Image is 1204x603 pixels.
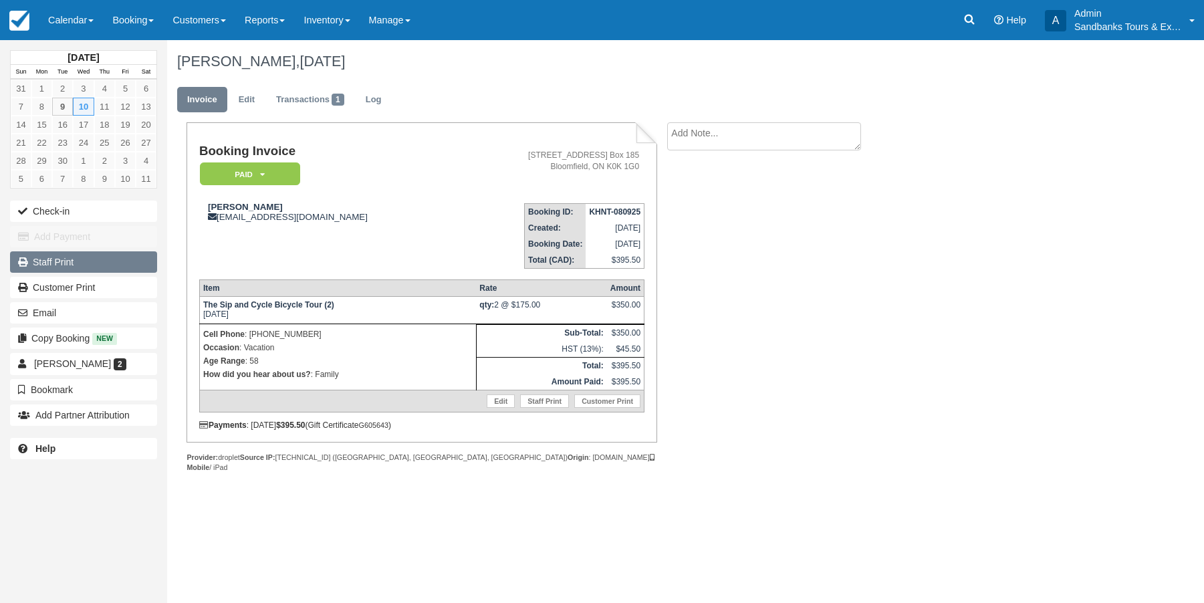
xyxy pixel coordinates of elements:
[203,370,311,379] strong: How did you hear about us?
[240,453,275,461] strong: Source IP:
[1045,10,1066,31] div: A
[73,98,94,116] a: 10
[203,328,473,341] p: : [PHONE_NUMBER]
[203,300,334,310] strong: The Sip and Cycle Bicycle Tour (2)
[136,80,156,98] a: 6
[11,65,31,80] th: Sun
[187,453,654,471] strong: Mobile
[520,394,569,408] a: Staff Print
[607,374,644,390] td: $395.50
[31,80,52,98] a: 1
[1074,20,1181,33] p: Sandbanks Tours & Experiences
[52,65,73,80] th: Tue
[1006,15,1026,25] span: Help
[10,277,157,298] a: Customer Print
[487,394,515,408] a: Edit
[199,144,458,158] h1: Booking Invoice
[589,207,640,217] strong: KHNT-080925
[525,204,586,221] th: Booking ID:
[115,116,136,134] a: 19
[299,53,345,70] span: [DATE]
[607,358,644,374] td: $395.50
[52,116,73,134] a: 16
[136,116,156,134] a: 20
[114,358,126,370] span: 2
[115,134,136,152] a: 26
[203,341,473,354] p: : Vacation
[607,280,644,297] th: Amount
[10,328,157,349] button: Copy Booking New
[115,98,136,116] a: 12
[476,280,606,297] th: Rate
[10,201,157,222] button: Check-in
[52,170,73,188] a: 7
[229,87,265,113] a: Edit
[94,116,115,134] a: 18
[187,453,218,461] strong: Provider:
[136,170,156,188] a: 11
[136,152,156,170] a: 4
[94,65,115,80] th: Thu
[10,251,157,273] a: Staff Print
[476,374,606,390] th: Amount Paid:
[94,98,115,116] a: 11
[52,152,73,170] a: 30
[586,236,644,252] td: [DATE]
[73,116,94,134] a: 17
[11,152,31,170] a: 28
[607,325,644,342] td: $350.00
[476,341,606,358] td: HST (13%):
[476,358,606,374] th: Total:
[35,443,55,454] b: Help
[525,252,586,269] th: Total (CAD):
[92,333,117,344] span: New
[586,252,644,269] td: $395.50
[525,236,586,252] th: Booking Date:
[52,98,73,116] a: 9
[203,356,245,366] strong: Age Range
[177,87,227,113] a: Invoice
[607,341,644,358] td: $45.50
[208,202,283,212] strong: [PERSON_NAME]
[31,134,52,152] a: 22
[10,404,157,426] button: Add Partner Attribution
[568,453,588,461] strong: Origin
[73,65,94,80] th: Wed
[1074,7,1181,20] p: Admin
[94,170,115,188] a: 9
[10,379,157,400] button: Bookmark
[200,162,300,186] em: Paid
[266,87,354,113] a: Transactions1
[73,170,94,188] a: 8
[199,202,458,222] div: [EMAIL_ADDRESS][DOMAIN_NAME]
[203,330,245,339] strong: Cell Phone
[463,150,639,172] address: [STREET_ADDRESS] Box 185 Bloomfield, ON K0K 1G0
[34,358,111,369] span: [PERSON_NAME]
[94,152,115,170] a: 2
[115,80,136,98] a: 5
[10,226,157,247] button: Add Payment
[199,420,247,430] strong: Payments
[11,116,31,134] a: 14
[187,453,656,473] div: droplet [TECHNICAL_ID] ([GEOGRAPHIC_DATA], [GEOGRAPHIC_DATA], [GEOGRAPHIC_DATA]) : [DOMAIN_NAME] ...
[11,170,31,188] a: 5
[10,353,157,374] a: [PERSON_NAME] 2
[610,300,640,320] div: $350.00
[359,421,388,429] small: G605643
[199,420,644,430] div: : [DATE] (Gift Certificate )
[356,87,392,113] a: Log
[136,98,156,116] a: 13
[332,94,344,106] span: 1
[11,134,31,152] a: 21
[94,80,115,98] a: 4
[11,80,31,98] a: 31
[31,152,52,170] a: 29
[115,152,136,170] a: 3
[525,220,586,236] th: Created:
[9,11,29,31] img: checkfront-main-nav-mini-logo.png
[31,116,52,134] a: 15
[199,297,476,324] td: [DATE]
[199,162,295,187] a: Paid
[177,53,1060,70] h1: [PERSON_NAME],
[586,220,644,236] td: [DATE]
